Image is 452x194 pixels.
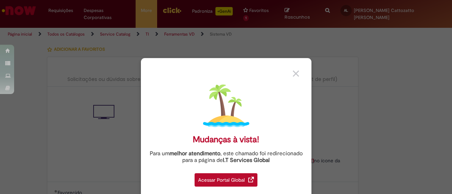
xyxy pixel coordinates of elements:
img: close_button_grey.png [293,70,299,77]
a: I.T Services Global [223,153,270,164]
img: island.png [203,83,249,129]
a: Acessar Portal Global [195,169,257,187]
div: Mudanças à vista! [193,134,259,145]
strong: melhor atendimento [169,150,220,157]
div: Para um , este chamado foi redirecionado para a página de [146,150,306,164]
img: redirect_link.png [248,177,254,182]
div: Acessar Portal Global [195,173,257,187]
